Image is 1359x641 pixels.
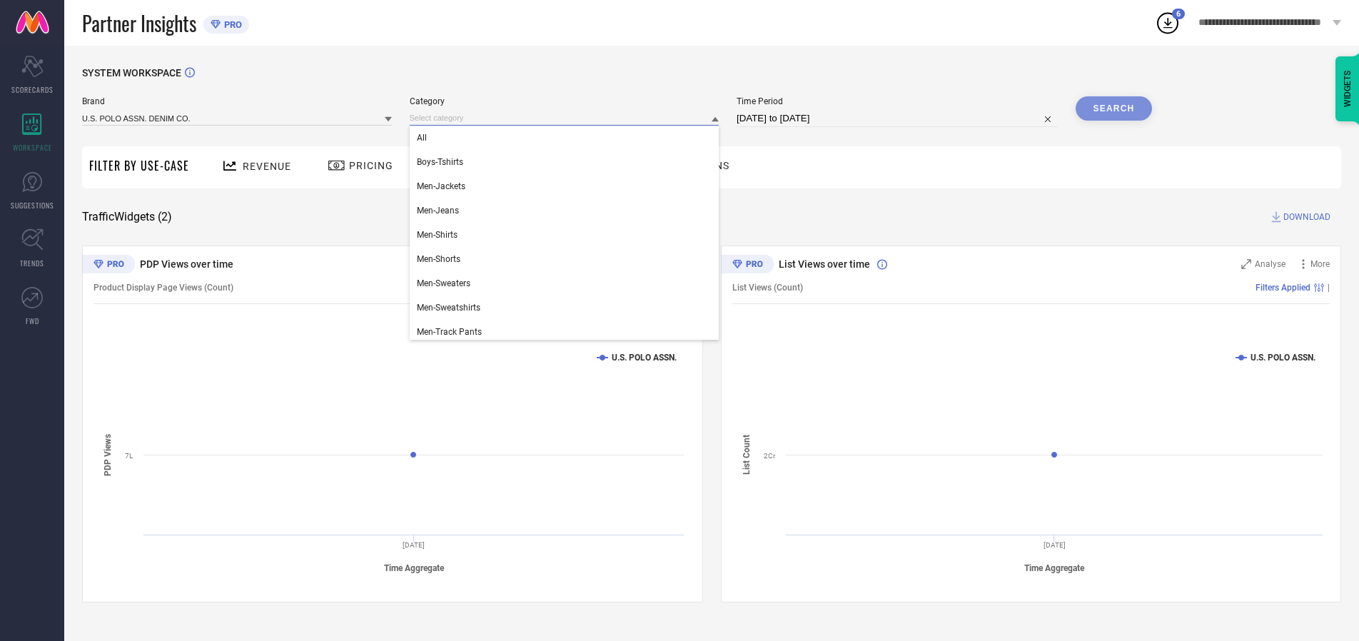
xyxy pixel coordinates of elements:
text: U.S. POLO ASSN. [1251,353,1315,363]
input: Select category [410,111,719,126]
span: Boys-Tshirts [417,157,463,167]
text: [DATE] [1043,541,1065,549]
div: Premium [721,255,774,276]
span: Men-Track Pants [417,327,482,337]
span: Brand [82,96,392,106]
span: All [417,133,427,143]
span: Men-Jeans [417,206,459,216]
span: Traffic Widgets ( 2 ) [82,210,172,224]
tspan: PDP Views [103,433,113,475]
div: Open download list [1155,10,1181,36]
span: Men-Jackets [417,181,465,191]
span: Analyse [1255,259,1285,269]
span: Men-Shorts [417,254,460,264]
div: Men-Shirts [410,223,719,247]
input: Select time period [737,110,1058,127]
div: Men-Track Pants [410,320,719,344]
text: U.S. POLO ASSN. [612,353,677,363]
div: All [410,126,719,150]
span: | [1328,283,1330,293]
span: SYSTEM WORKSPACE [82,67,181,79]
span: More [1310,259,1330,269]
tspan: List Count [742,435,752,475]
span: DOWNLOAD [1283,210,1330,224]
div: Men-Shorts [410,247,719,271]
text: 7L [125,452,133,460]
text: [DATE] [403,541,425,549]
span: Time Period [737,96,1058,106]
span: List Views (Count) [732,283,803,293]
div: Premium [82,255,135,276]
div: Men-Sweatshirts [410,296,719,320]
span: Product Display Page Views (Count) [94,283,233,293]
span: Men-Sweatshirts [417,303,480,313]
div: Men-Jeans [410,198,719,223]
span: Partner Insights [82,9,196,38]
svg: Zoom [1241,259,1251,269]
span: 6 [1176,9,1181,19]
span: List Views over time [779,258,870,270]
span: Men-Sweaters [417,278,470,288]
tspan: Time Aggregate [1024,563,1085,573]
text: 2Cr [764,452,776,460]
span: PDP Views over time [140,258,233,270]
span: Pricing [349,160,393,171]
tspan: Time Aggregate [384,563,445,573]
span: WORKSPACE [13,142,52,153]
span: Revenue [243,161,291,172]
span: Men-Shirts [417,230,458,240]
div: Men-Sweaters [410,271,719,296]
span: SUGGESTIONS [11,200,54,211]
span: TRENDS [20,258,44,268]
span: Filter By Use-Case [89,157,189,174]
span: PRO [221,19,242,30]
span: SCORECARDS [11,84,54,95]
span: FWD [26,316,39,326]
span: Filters Applied [1256,283,1310,293]
div: Men-Jackets [410,174,719,198]
div: Boys-Tshirts [410,150,719,174]
span: Category [410,96,719,106]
